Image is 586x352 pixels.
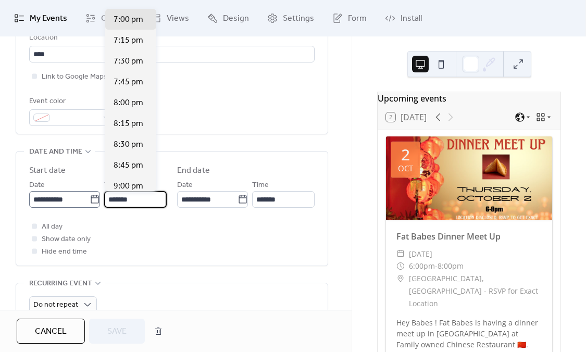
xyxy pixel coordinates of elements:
div: Start date [29,165,66,177]
div: Upcoming events [378,92,560,105]
div: Location [29,32,313,44]
span: [GEOGRAPHIC_DATA], [GEOGRAPHIC_DATA] - RSVP for Exact Location [409,272,542,309]
span: Install [401,12,422,25]
span: 7:15 pm [114,34,143,47]
a: Connect [78,4,141,32]
span: - [435,260,438,272]
span: All day [42,221,63,233]
span: Link to Google Maps [42,71,107,83]
div: Event color [29,95,113,108]
div: ​ [396,248,405,260]
span: 6:00pm [409,260,435,272]
span: 8:00 pm [114,97,143,109]
span: 8:30 pm [114,139,143,151]
span: Connect [101,12,133,25]
span: 8:45 pm [114,159,143,172]
div: ​ [396,260,405,272]
span: Views [167,12,189,25]
span: Design [223,12,249,25]
span: Date and time [29,146,82,158]
span: [DATE] [409,248,432,260]
a: Form [325,4,375,32]
span: Hide end time [42,246,87,258]
span: Cancel [35,325,67,338]
span: Time [252,179,269,192]
span: Date [177,179,193,192]
a: My Events [6,4,75,32]
span: 7:45 pm [114,76,143,89]
span: Do not repeat [33,298,78,312]
span: Recurring event [29,278,92,290]
a: Install [377,4,430,32]
span: 9:00 pm [114,180,143,193]
span: 7:30 pm [114,55,143,68]
span: Show date only [42,233,91,246]
div: End date [177,165,210,177]
span: Date [29,179,45,192]
div: Fat Babes Dinner Meet Up [386,230,552,243]
span: Time [104,179,121,192]
span: 7:00 pm [114,14,143,26]
button: Cancel [17,319,85,344]
a: Views [143,4,197,32]
div: Oct [398,165,413,172]
span: 8:00pm [438,260,464,272]
div: ​ [396,272,405,285]
span: 8:15 pm [114,118,143,130]
div: 2 [401,147,410,162]
span: Settings [283,12,314,25]
span: My Events [30,12,67,25]
a: Settings [259,4,322,32]
a: Design [200,4,257,32]
span: Form [348,12,367,25]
